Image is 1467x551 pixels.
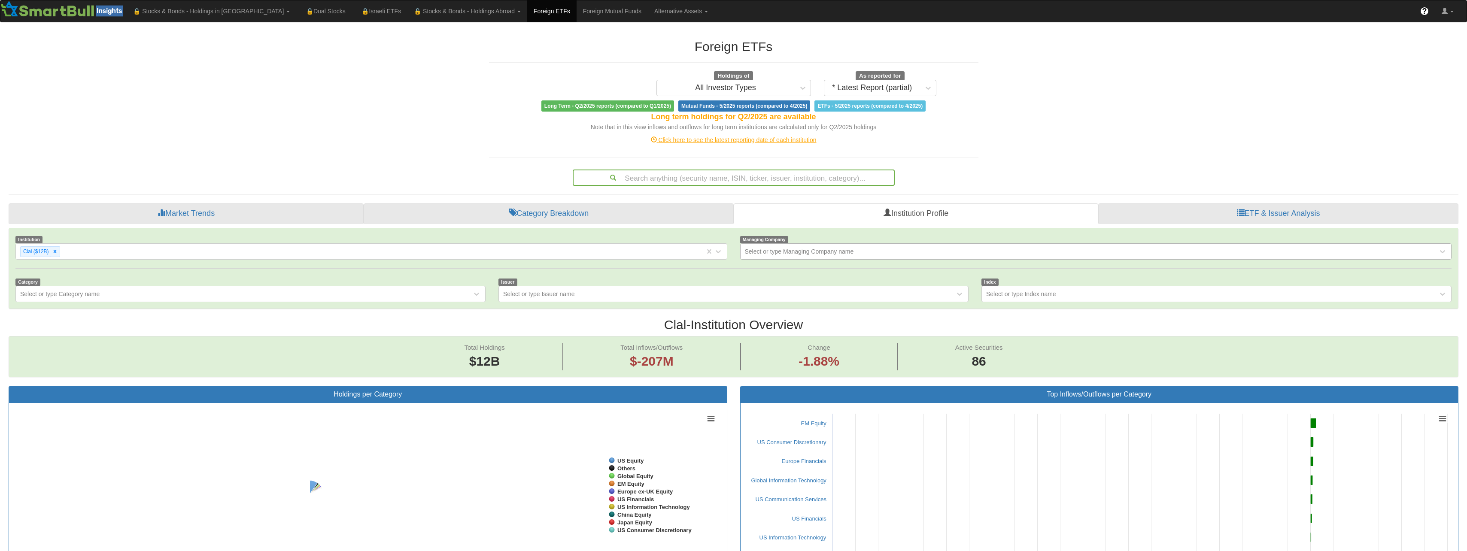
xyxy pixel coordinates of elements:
a: Institution Profile [734,203,1098,224]
tspan: US Equity [617,457,644,464]
div: Click here to see the latest reporting date of each institution [483,136,985,144]
div: * Latest Report (partial) [832,84,912,92]
a: Foreign Mutual Funds [577,0,648,22]
span: Issuer [498,279,517,286]
img: Smartbull [0,0,127,18]
a: US Information Technology [759,534,826,541]
div: Clal ($12B) [21,247,50,257]
span: Managing Company [740,236,788,243]
tspan: Japan Equity [617,519,653,526]
span: 86 [955,352,1003,371]
tspan: Europe ex-UK Equity [617,488,673,495]
span: Total Inflows/Outflows [620,344,683,351]
span: Index [981,279,999,286]
span: Mutual Funds - 5/2025 reports (compared to 4/2025) [678,100,810,112]
div: Note that in this view inflows and outflows for long term institutions are calculated only for Q2... [489,123,978,131]
tspan: EM Equity [617,481,645,487]
a: Category Breakdown [364,203,734,224]
a: US Financials [792,515,826,522]
tspan: US Consumer Discretionary [617,527,692,533]
span: Total Holdings [465,344,505,351]
span: ETFs - 5/2025 reports (compared to 4/2025) [814,100,926,112]
span: Long Term - Q2/2025 reports (compared to Q1/2025) [541,100,674,112]
div: Select or type Index name [986,290,1056,298]
div: All Investor Types [695,84,756,92]
a: ETF & Issuer Analysis [1098,203,1458,224]
div: Select or type Category name [20,290,100,298]
a: 🔒Israeli ETFs [352,0,407,22]
tspan: US Financials [617,496,654,503]
span: As reported for [856,71,905,81]
h3: Top Inflows/Outflows per Category [747,391,1452,398]
tspan: US Information Technology [617,504,690,510]
a: 🔒Dual Stocks [296,0,352,22]
div: Select or type Issuer name [503,290,575,298]
h2: Foreign ETFs [489,39,978,54]
a: Market Trends [9,203,364,224]
span: ? [1422,7,1427,15]
a: US Communication Services [756,496,826,503]
span: -1.88% [799,352,839,371]
span: Category [15,279,40,286]
a: US Consumer Discretionary [757,439,826,445]
div: Long term holdings for Q2/2025 are available [489,112,978,123]
div: Select or type Managing Company name [745,247,854,256]
span: Active Securities [955,344,1003,351]
a: Foreign ETFs [527,0,577,22]
h2: Clal - Institution Overview [9,318,1458,332]
h3: Holdings per Category [15,391,720,398]
div: Search anything (security name, ISIN, ticker, issuer, institution, category)... [574,170,894,185]
a: Alternative Assets [648,0,714,22]
span: Holdings of [714,71,753,81]
a: Global Information Technology [751,477,826,484]
a: 🔒 Stocks & Bonds - Holdings Abroad [407,0,527,22]
span: Change [808,344,830,351]
a: Europe Financials [782,458,826,464]
tspan: China Equity [617,512,652,518]
a: ? [1414,0,1435,22]
tspan: Global Equity [617,473,654,479]
span: $-207M [630,354,674,368]
tspan: Others [617,465,635,472]
a: 🔒 Stocks & Bonds - Holdings in [GEOGRAPHIC_DATA] [127,0,296,22]
span: Institution [15,236,43,243]
a: EM Equity [801,420,826,427]
span: $12B [469,354,500,368]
